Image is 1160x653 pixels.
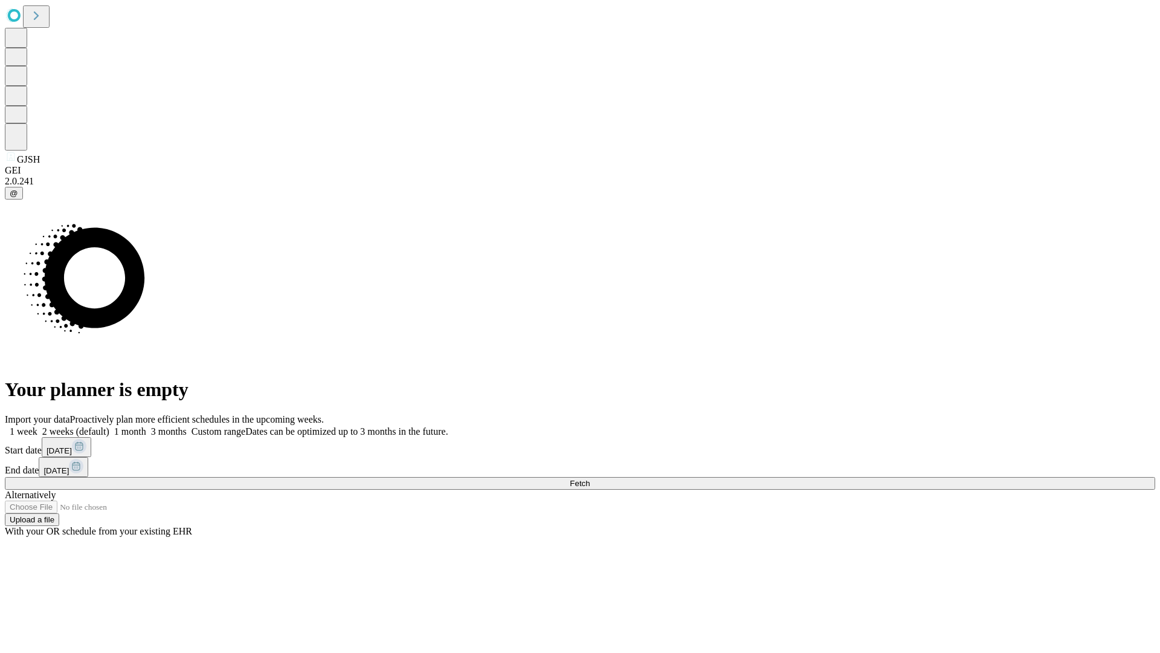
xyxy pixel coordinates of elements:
span: 1 month [114,426,146,437]
span: Custom range [192,426,245,437]
div: End date [5,457,1155,477]
button: [DATE] [42,437,91,457]
span: Dates can be optimized up to 3 months in the future. [245,426,448,437]
div: Start date [5,437,1155,457]
span: [DATE] [47,446,72,455]
span: 1 week [10,426,37,437]
span: 3 months [151,426,187,437]
button: @ [5,187,23,200]
span: [DATE] [43,466,69,475]
div: GEI [5,165,1155,176]
h1: Your planner is empty [5,378,1155,401]
div: 2.0.241 [5,176,1155,187]
button: [DATE] [39,457,88,477]
span: 2 weeks (default) [42,426,109,437]
span: Proactively plan more efficient schedules in the upcoming weeks. [70,414,324,424]
span: Import your data [5,414,70,424]
span: GJSH [17,154,40,164]
span: @ [10,189,18,198]
span: Alternatively [5,490,56,500]
span: With your OR schedule from your existing EHR [5,526,192,536]
button: Fetch [5,477,1155,490]
span: Fetch [570,479,590,488]
button: Upload a file [5,513,59,526]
